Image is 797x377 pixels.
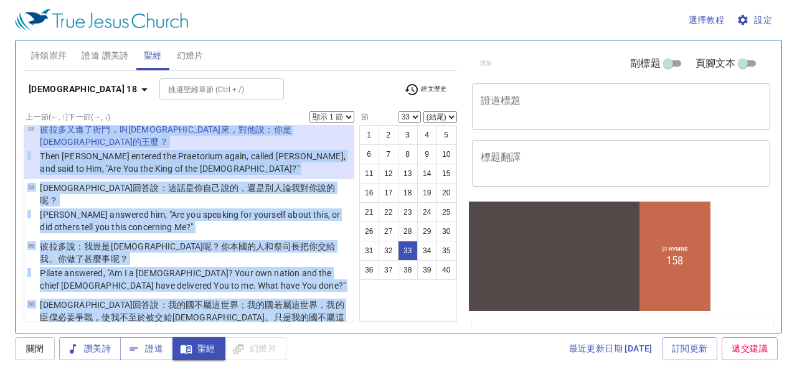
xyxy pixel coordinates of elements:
span: 設定 [739,12,772,28]
button: 讚美詩 [59,337,121,360]
wg5257: 必要爭戰 [40,312,344,335]
span: 遞交建議 [732,341,768,356]
wg611: 說：我的 [40,300,344,335]
wg2036: 呢？ [40,195,57,205]
span: 讚美詩 [69,341,111,356]
button: 3 [398,125,418,145]
button: 32 [379,241,398,261]
span: 35 [27,242,34,249]
span: 33 [27,125,34,132]
label: 上一節 (←, ↑) 下一節 (→, ↓) [26,113,110,121]
wg5127: 世界 [40,300,344,335]
button: 24 [417,202,437,222]
wg4091: 說：我 [40,241,335,264]
span: 頁腳文本 [696,56,736,71]
iframe: from-child [467,200,712,313]
wg75: ，使我不至於 [40,312,344,335]
button: 8 [398,144,418,164]
span: 聖經 [144,48,162,63]
button: 40 [436,260,456,280]
wg2424: 回答 [40,300,344,335]
p: Then [PERSON_NAME] entered the Praetorium again, called [PERSON_NAME], and said to Him, "Are You ... [40,150,350,175]
wg1699: 臣僕 [40,312,344,335]
p: 彼拉多 [40,123,350,148]
button: 39 [417,260,437,280]
wg1537: 這 [40,300,344,335]
button: 36 [359,260,379,280]
wg5101: 呢？ [111,254,128,264]
button: 30 [436,221,456,241]
p: [DEMOGRAPHIC_DATA] [40,182,350,207]
a: 訂閱更新 [662,337,718,360]
wg3385: 是 [40,241,335,264]
p: Pilate answered, "Am I a [DEMOGRAPHIC_DATA]? Your own nation and the chief [DEMOGRAPHIC_DATA] hav... [40,267,350,292]
span: 選擇教程 [689,12,725,28]
wg611: 說：這話 [40,183,335,205]
button: 14 [417,164,437,184]
p: [DEMOGRAPHIC_DATA] [40,299,350,336]
span: 證道 讚美詩 [82,48,128,63]
wg1488: [DEMOGRAPHIC_DATA] [40,137,167,147]
b: [DEMOGRAPHIC_DATA] 18 [29,81,137,97]
button: 27 [379,221,398,241]
span: 34 [27,184,34,190]
button: 聖經 [172,337,225,360]
span: 證道 [130,341,163,356]
button: 證道 [120,337,173,360]
span: 幻燈片 [177,48,204,63]
button: 13 [398,164,418,184]
wg932: 若 [40,300,344,335]
wg2889: ，我的 [40,300,344,335]
a: 最近更新日期 [DATE] [564,337,658,360]
wg3860: [DEMOGRAPHIC_DATA] [40,312,344,335]
button: 選擇教程 [684,9,730,32]
button: 29 [417,221,437,241]
span: 經文歷史 [404,82,447,97]
button: 4 [417,125,437,145]
button: 12 [379,164,398,184]
button: 7 [379,144,398,164]
wg2453: 的王 [133,137,168,147]
button: 1 [359,125,379,145]
wg2424: 回答 [40,183,335,205]
button: 9 [417,144,437,164]
button: 37 [379,260,398,280]
button: 16 [359,183,379,203]
wg1487: 屬 [40,300,344,335]
wg3363: 被交給 [40,312,344,335]
button: 25 [436,202,456,222]
button: [DEMOGRAPHIC_DATA] 18 [24,78,157,101]
button: 38 [398,260,418,280]
button: 設定 [734,9,777,32]
span: 聖經 [182,341,215,356]
button: 34 [417,241,437,261]
button: 18 [398,183,418,203]
wg3860: 我 [40,254,128,264]
input: Type Bible Reference [163,82,260,96]
span: 最近更新日期 [DATE] [569,341,653,356]
button: 20 [436,183,456,203]
button: 26 [359,221,379,241]
wg932: 不 [40,300,344,335]
button: 經文歷史 [397,80,455,99]
button: 28 [398,221,418,241]
span: 36 [27,300,34,307]
wg1473: 豈 [40,241,335,264]
button: 5 [436,125,456,145]
wg1699: 國 [40,300,344,335]
button: 11 [359,164,379,184]
p: [PERSON_NAME] answered him, "Are you speaking for yourself about this, or did others tell you thi... [40,208,350,233]
wg4160: 甚麼事 [84,254,128,264]
button: 21 [359,202,379,222]
button: 6 [359,144,379,164]
button: 10 [436,144,456,164]
button: 35 [436,241,456,261]
button: 31 [359,241,379,261]
button: 19 [417,183,437,203]
wg2889: ；我的 [40,300,344,335]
